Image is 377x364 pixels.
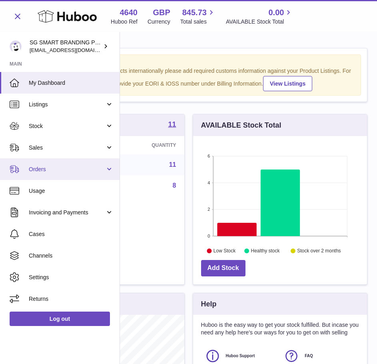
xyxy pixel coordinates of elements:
span: Cases [29,230,114,238]
a: 8 [173,182,176,189]
span: 0.00 [268,7,284,18]
span: AVAILABLE Stock Total [226,18,293,26]
a: FAQ [284,348,355,364]
span: Returns [29,295,114,303]
span: Huboo Support [226,353,255,359]
a: 11 [169,161,176,168]
span: Settings [29,274,114,281]
a: 11 [168,121,176,130]
text: Stock over 2 months [297,248,341,254]
h3: AVAILABLE Stock Total [201,120,281,130]
a: 845.73 Total sales [180,7,216,26]
span: Total sales [180,18,216,26]
span: FAQ [305,353,313,359]
text: 4 [207,180,210,185]
a: Huboo Support [205,348,276,364]
strong: 4640 [120,7,138,18]
span: Invoicing and Payments [29,209,105,216]
span: Sales [29,144,105,152]
span: Usage [29,187,114,195]
text: 0 [207,234,210,238]
strong: GBP [153,7,170,18]
text: Healthy stock [251,248,280,254]
text: Low Stock [213,248,235,254]
th: Quantity [104,136,184,154]
span: Listings [29,101,105,108]
span: 845.73 [182,7,207,18]
span: Orders [29,166,105,173]
div: Huboo Ref [111,18,138,26]
text: 6 [207,154,210,158]
a: 0.00 AVAILABLE Stock Total [226,7,293,26]
div: Currency [148,18,170,26]
span: My Dashboard [29,79,114,87]
img: internalAdmin-4640@internal.huboo.com [10,40,22,52]
text: 2 [207,207,210,212]
a: Add Stock [201,260,245,276]
h3: Help [201,299,217,309]
div: SG SMART BRANDING PTE. LTD. [30,39,102,54]
span: Channels [29,252,114,260]
a: Log out [10,312,110,326]
strong: Notice [20,59,357,66]
span: [EMAIL_ADDRESS][DOMAIN_NAME] [30,47,118,53]
span: Stock [29,122,105,130]
div: If you're planning on sending your products internationally please add required customs informati... [20,67,357,91]
p: Huboo is the easy way to get your stock fulfilled. But incase you need any help here's our ways f... [201,321,359,336]
a: View Listings [263,76,312,91]
strong: 11 [168,121,176,128]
